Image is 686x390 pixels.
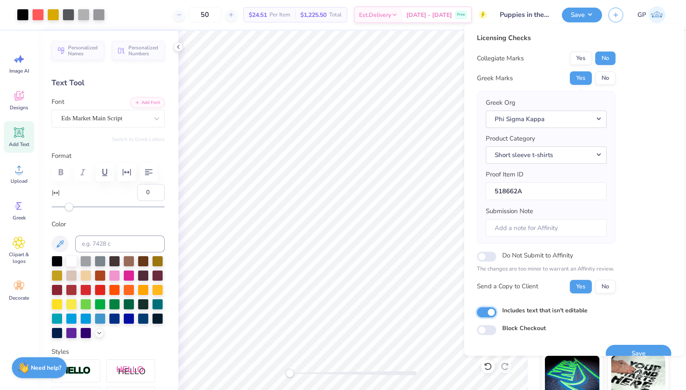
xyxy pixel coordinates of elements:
input: e.g. 7428 c [75,236,165,252]
div: Send a Copy to Client [477,282,538,291]
button: No [595,279,615,293]
span: [DATE] - [DATE] [406,11,452,19]
strong: Need help? [31,364,61,372]
img: Shadow [116,366,146,376]
button: No [595,51,615,65]
input: Untitled Design [493,6,555,23]
span: Free [457,12,465,18]
div: Accessibility label [286,369,294,377]
button: Personalized Names [52,41,104,60]
span: Add Text [9,141,29,148]
span: Per Item [269,11,290,19]
a: GP [634,6,669,23]
span: Greek [13,214,26,221]
button: Yes [570,279,592,293]
button: Yes [570,71,592,85]
input: – – [188,7,221,22]
button: Switch to Greek Letters [112,136,165,143]
span: Clipart & logos [5,251,33,265]
span: Designs [10,104,28,111]
span: $1,225.50 [300,11,327,19]
img: Gene Padilla [648,6,665,23]
label: Block Checkout [502,323,546,332]
input: Add a note for Affinity [486,219,607,237]
span: Decorate [9,295,29,301]
p: The changes are too minor to warrant an Affinity review. [477,265,615,274]
span: Upload [11,178,27,184]
label: Product Category [486,134,535,144]
span: Personalized Numbers [128,45,160,57]
label: Greek Org [486,98,515,108]
button: No [595,71,615,85]
button: Add Font [130,97,165,108]
div: Text Tool [52,77,165,89]
span: GP [637,10,646,20]
button: Short sleeve t-shirts [486,146,607,163]
label: Do Not Submit to Affinity [502,250,573,261]
button: Personalized Numbers [112,41,165,60]
div: Licensing Checks [477,33,615,43]
span: Personalized Names [68,45,99,57]
button: Save [562,8,602,22]
span: Est. Delivery [359,11,391,19]
button: Phi Sigma Kappa [486,110,607,127]
div: Collegiate Marks [477,53,524,63]
img: Stroke [61,366,91,376]
label: Proof Item ID [486,170,523,179]
label: Includes text that isn't editable [502,306,588,314]
label: Styles [52,347,69,357]
div: Accessibility label [65,203,73,211]
span: Image AI [9,68,29,74]
span: $24.51 [249,11,267,19]
label: Submission Note [486,206,533,216]
label: Color [52,219,165,229]
div: Greek Marks [477,73,513,83]
label: Font [52,97,64,107]
button: Yes [570,51,592,65]
button: Save [606,344,671,362]
span: Total [329,11,342,19]
label: Format [52,151,165,161]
